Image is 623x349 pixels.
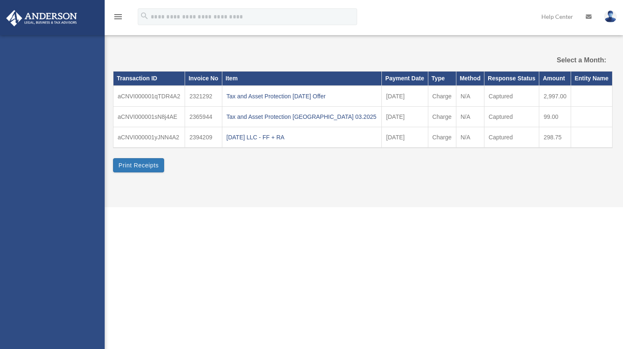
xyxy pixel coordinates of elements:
[539,106,571,127] td: 99.00
[185,106,222,127] td: 2365944
[382,127,428,148] td: [DATE]
[539,72,571,86] th: Amount
[113,15,123,22] a: menu
[185,127,222,148] td: 2394209
[535,54,606,66] label: Select a Month:
[227,131,378,143] div: [DATE] LLC - FF + RA
[604,10,617,23] img: User Pic
[484,127,539,148] td: Captured
[4,10,80,26] img: Anderson Advisors Platinum Portal
[539,86,571,107] td: 2,997.00
[113,127,185,148] td: aCNVI000001yJNN4A2
[456,72,484,86] th: Method
[113,72,185,86] th: Transaction ID
[113,12,123,22] i: menu
[456,86,484,107] td: N/A
[428,106,456,127] td: Charge
[484,86,539,107] td: Captured
[222,72,382,86] th: Item
[113,158,164,172] button: Print Receipts
[227,90,378,102] div: Tax and Asset Protection [DATE] Offer
[571,72,613,86] th: Entity Name
[484,106,539,127] td: Captured
[484,72,539,86] th: Response Status
[113,106,185,127] td: aCNVI000001sN8j4AE
[185,86,222,107] td: 2321292
[428,86,456,107] td: Charge
[227,111,378,123] div: Tax and Asset Protection [GEOGRAPHIC_DATA] 03.2025
[539,127,571,148] td: 298.75
[382,72,428,86] th: Payment Date
[140,11,149,21] i: search
[428,72,456,86] th: Type
[382,106,428,127] td: [DATE]
[382,86,428,107] td: [DATE]
[185,72,222,86] th: Invoice No
[456,106,484,127] td: N/A
[113,86,185,107] td: aCNVI000001qTDR4A2
[456,127,484,148] td: N/A
[428,127,456,148] td: Charge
